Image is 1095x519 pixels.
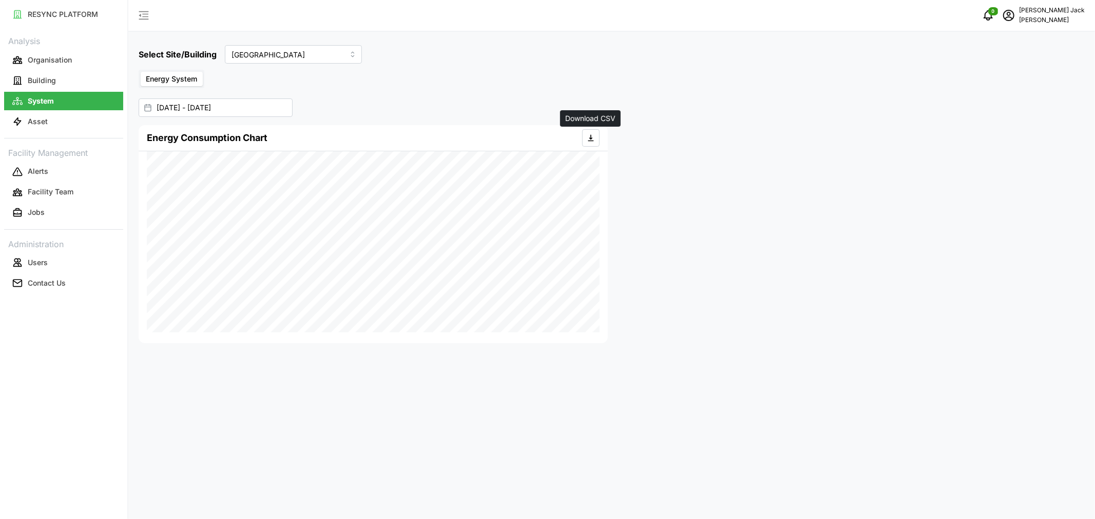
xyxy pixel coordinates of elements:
[992,8,995,15] span: 0
[28,96,54,106] p: System
[28,75,56,86] p: Building
[4,70,123,91] a: Building
[4,253,123,272] button: Users
[4,203,123,223] a: Jobs
[146,74,197,83] span: Energy System
[28,257,48,268] p: Users
[4,274,123,292] button: Contact Us
[4,163,123,181] button: Alerts
[28,116,48,127] p: Asset
[4,273,123,293] a: Contact Us
[998,5,1019,26] button: schedule
[4,204,123,222] button: Jobs
[28,55,72,65] p: Organisation
[4,162,123,182] a: Alerts
[4,183,123,202] button: Facility Team
[28,187,73,197] p: Facility Team
[4,252,123,273] a: Users
[4,91,123,111] a: System
[147,131,267,145] h4: Energy Consumption Chart
[1019,6,1085,15] p: [PERSON_NAME] Jack
[4,92,123,110] button: System
[4,236,123,251] p: Administration
[978,5,998,26] button: notifications
[28,166,48,176] p: Alerts
[4,33,123,48] p: Analysis
[4,5,123,24] button: RESYNC PLATFORM
[4,182,123,203] a: Facility Team
[4,112,123,131] button: Asset
[28,207,45,217] p: Jobs
[139,48,217,61] h5: Select Site/Building
[4,50,123,70] a: Organisation
[4,51,123,69] button: Organisation
[4,145,123,159] p: Facility Management
[4,71,123,90] button: Building
[4,4,123,25] a: RESYNC PLATFORM
[28,278,66,288] p: Contact Us
[1019,15,1085,25] p: [PERSON_NAME]
[4,111,123,132] a: Asset
[28,9,98,19] p: RESYNC PLATFORM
